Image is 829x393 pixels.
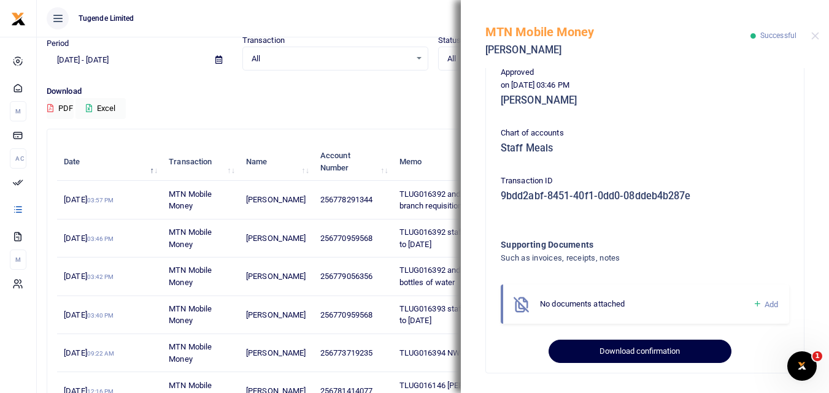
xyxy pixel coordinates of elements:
[47,50,206,71] input: select period
[399,189,530,211] span: TLUG016392 and TLUG016399 soroti branch requisition
[169,304,212,326] span: MTN Mobile Money
[169,189,212,211] span: MTN Mobile Money
[246,272,306,281] span: [PERSON_NAME]
[47,37,69,50] label: Period
[501,175,789,188] p: Transaction ID
[47,98,74,119] button: PDF
[246,310,306,319] span: [PERSON_NAME]
[10,148,26,169] li: Ac
[87,235,114,242] small: 03:46 PM
[246,234,306,243] span: [PERSON_NAME]
[252,53,411,65] span: All
[320,234,372,243] span: 256770959568
[812,351,822,361] span: 1
[399,304,526,326] span: TLUG016393 staff breakfast [DATE] to [DATE]
[74,13,139,24] span: Tugende Limited
[320,348,372,357] span: 256773719235
[501,238,739,251] h4: Supporting Documents
[169,227,212,249] span: MTN Mobile Money
[501,94,789,107] h5: [PERSON_NAME]
[765,300,778,309] span: Add
[87,350,115,357] small: 09:22 AM
[57,143,162,181] th: Date: activate to sort column descending
[540,299,625,308] span: No documents attached
[501,127,789,140] p: Chart of accounts
[246,195,306,204] span: [PERSON_NAME]
[10,250,26,270] li: M
[485,25,750,39] h5: MTN Mobile Money
[501,190,789,202] h5: 9bdd2abf-8451-40f1-0dd0-08ddeb4b287e
[787,351,817,381] iframe: Intercom live chat
[314,143,393,181] th: Account Number: activate to sort column ascending
[64,272,114,281] span: [DATE]
[239,143,314,181] th: Name: activate to sort column ascending
[162,143,239,181] th: Transaction: activate to sort column ascending
[811,32,819,40] button: Close
[47,85,819,98] p: Download
[485,44,750,56] h5: [PERSON_NAME]
[11,12,26,26] img: logo-small
[64,234,114,243] span: [DATE]
[549,340,731,363] button: Download confirmation
[169,265,212,287] span: MTN Mobile Money
[501,79,789,92] p: on [DATE] 03:46 PM
[75,98,126,119] button: Excel
[399,265,515,287] span: TLUG016392 and TLUG016393 6 bottles of water
[501,66,789,79] p: Approved
[87,273,114,280] small: 03:42 PM
[242,34,285,47] label: Transaction
[10,101,26,121] li: M
[320,272,372,281] span: 256779056356
[11,13,26,23] a: logo-small logo-large logo-large
[246,348,306,357] span: [PERSON_NAME]
[320,195,372,204] span: 256778291344
[87,312,114,319] small: 03:40 PM
[399,348,471,357] span: TLUG016394 NWSC
[64,310,114,319] span: [DATE]
[399,227,526,249] span: TLUG016392 staff breakfast [DATE] to [DATE]
[501,142,789,155] h5: Staff Meals
[169,342,212,364] span: MTN Mobile Money
[320,310,372,319] span: 256770959568
[438,34,461,47] label: Status
[64,195,114,204] span: [DATE]
[64,348,114,357] span: [DATE]
[501,251,739,265] h4: Such as invoices, receipts, notes
[87,197,114,204] small: 03:57 PM
[447,53,606,65] span: All
[393,143,542,181] th: Memo: activate to sort column ascending
[760,31,796,40] span: Successful
[753,297,778,311] a: Add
